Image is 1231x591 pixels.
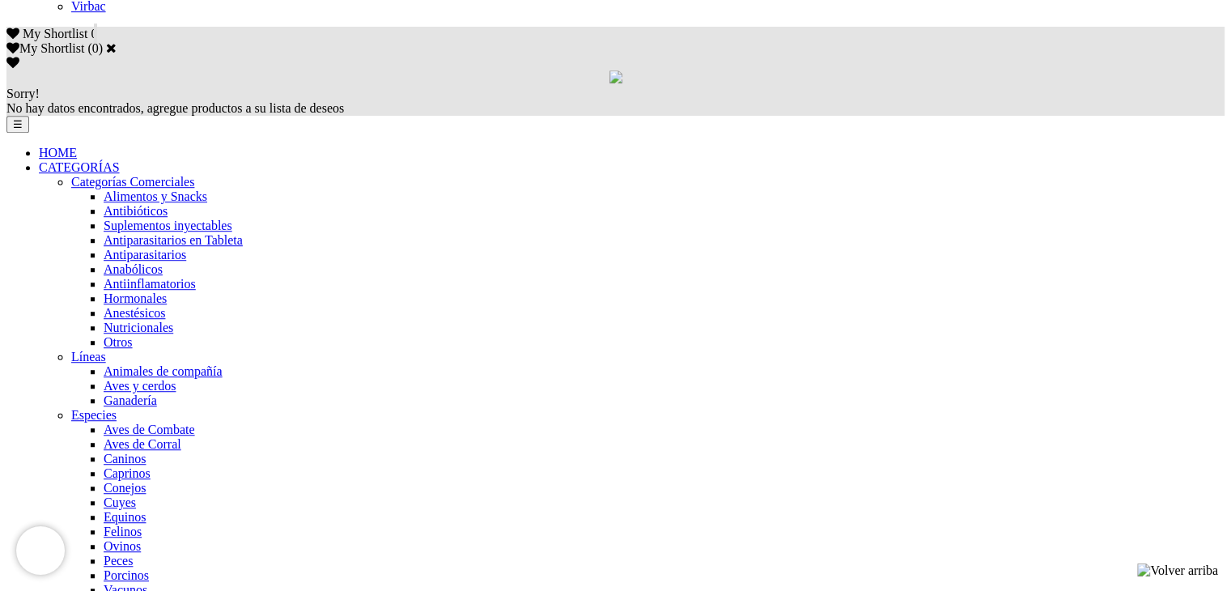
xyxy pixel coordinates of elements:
a: Felinos [104,525,142,538]
a: Otros [104,335,133,349]
a: Cerrar [106,41,117,54]
a: Alimentos y Snacks [104,189,207,203]
a: Aves de Combate [104,423,195,436]
a: Peces [104,554,133,568]
a: Antiparasitarios en Tableta [104,233,243,247]
a: Suplementos inyectables [104,219,232,232]
img: Volver arriba [1137,563,1218,578]
a: Cuyes [104,495,136,509]
a: Porcinos [104,568,149,582]
a: Categorías Comerciales [71,175,194,189]
a: HOME [39,146,77,159]
a: Aves y cerdos [104,379,176,393]
a: Anestésicos [104,306,165,320]
a: CATEGORÍAS [39,160,120,174]
a: Nutricionales [104,321,173,334]
a: Animales de compañía [104,364,223,378]
a: Antiinflamatorios [104,277,196,291]
a: Caprinos [104,466,151,480]
span: 0 [91,27,97,40]
a: Antibióticos [104,204,168,218]
a: Líneas [71,350,106,364]
a: Ovinos [104,539,141,553]
button: ☰ [6,116,29,133]
label: My Shortlist [6,41,84,55]
a: Especies [71,408,117,422]
span: Sorry! [6,87,40,100]
a: Conejos [104,481,146,495]
img: loading.gif [609,70,622,83]
a: Anabólicos [104,262,163,276]
span: ( ) [87,41,103,55]
a: Aves de Corral [104,437,181,451]
a: Hormonales [104,291,167,305]
iframe: Brevo live chat [16,526,65,575]
a: Antiparasitarios [104,248,186,261]
div: No hay datos encontrados, agregue productos a su lista de deseos [6,87,1225,116]
span: My Shortlist [23,27,87,40]
a: Ganadería [104,393,157,407]
a: Caninos [104,452,146,466]
a: Equinos [104,510,146,524]
label: 0 [92,41,99,55]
